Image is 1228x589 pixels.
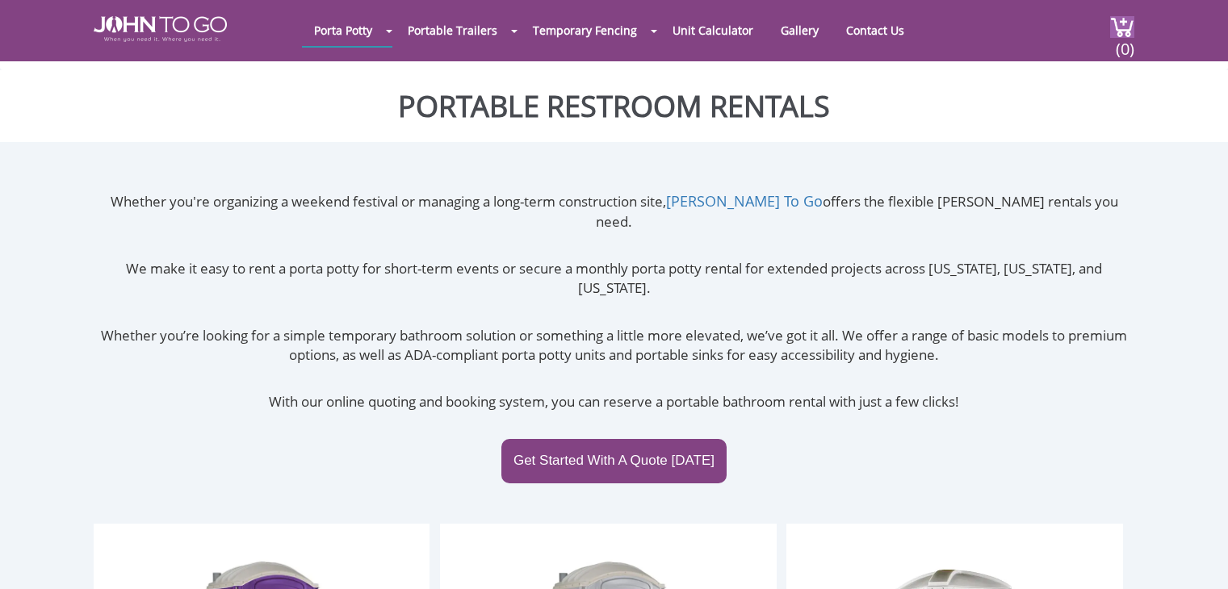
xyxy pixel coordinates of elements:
[769,15,831,46] a: Gallery
[94,259,1134,299] p: We make it easy to rent a porta potty for short-term events or secure a monthly porta potty renta...
[396,15,509,46] a: Portable Trailers
[834,15,916,46] a: Contact Us
[302,15,384,46] a: Porta Potty
[94,191,1134,232] p: Whether you're organizing a weekend festival or managing a long-term construction site, offers th...
[660,15,765,46] a: Unit Calculator
[1110,16,1134,38] img: cart a
[666,191,823,211] a: [PERSON_NAME] To Go
[501,439,727,482] a: Get Started With A Quote [DATE]
[521,15,649,46] a: Temporary Fencing
[94,326,1134,366] p: Whether you’re looking for a simple temporary bathroom solution or something a little more elevat...
[1163,524,1228,589] button: Live Chat
[94,392,1134,411] p: With our online quoting and booking system, you can reserve a portable bathroom rental with just ...
[1115,25,1134,60] span: (0)
[94,16,227,42] img: JOHN to go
